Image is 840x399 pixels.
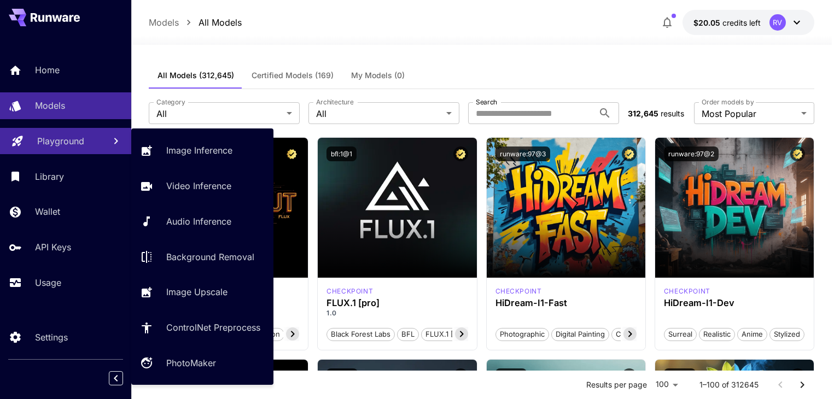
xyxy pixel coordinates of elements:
[316,97,353,107] label: Architecture
[166,250,254,263] p: Background Removal
[664,146,719,161] button: runware:97@2
[326,286,373,296] p: checkpoint
[131,173,273,199] a: Video Inference
[664,368,696,383] button: bfl:4@1
[166,144,232,157] p: Image Inference
[131,137,273,164] a: Image Inference
[790,146,805,161] button: Certified Model – Vetted for best performance and includes a commercial license.
[664,298,805,308] h3: HiDream-I1-Dev
[693,17,761,28] div: $20.05
[738,329,767,340] span: Anime
[769,14,786,31] div: RV
[664,286,710,296] p: checkpoint
[495,286,542,296] p: checkpoint
[284,146,299,161] button: Certified Model – Vetted for best performance and includes a commercial license.
[622,368,637,383] button: Certified Model – Vetted for best performance and includes a commercial license.
[702,97,754,107] label: Order models by
[166,215,231,228] p: Audio Inference
[664,286,710,296] div: HiDream Dev
[552,329,609,340] span: Digital Painting
[149,16,179,29] p: Models
[682,10,814,35] button: $20.05
[791,374,813,396] button: Go to next page
[628,109,658,118] span: 312,645
[326,286,373,296] div: fluxpro
[422,329,471,340] span: FLUX.1 [pro]
[35,99,65,112] p: Models
[109,371,123,385] button: Collapse sidebar
[351,71,405,80] span: My Models (0)
[496,329,549,340] span: Photographic
[622,146,637,161] button: Certified Model – Vetted for best performance and includes a commercial license.
[326,298,468,308] h3: FLUX.1 [pro]
[35,205,60,218] p: Wallet
[149,16,242,29] nav: breadcrumb
[156,97,185,107] label: Category
[131,279,273,306] a: Image Upscale
[35,331,68,344] p: Settings
[35,63,60,77] p: Home
[476,97,497,107] label: Search
[326,308,468,318] p: 1.0
[131,208,273,235] a: Audio Inference
[316,107,442,120] span: All
[131,314,273,341] a: ControlNet Preprocess
[284,368,299,383] button: Certified Model – Vetted for best performance and includes a commercial license.
[326,368,358,383] button: bfl:2@1
[699,329,734,340] span: Realistic
[35,276,61,289] p: Usage
[166,356,216,369] p: PhotoMaker
[495,286,542,296] div: HiDream Fast
[199,16,242,29] p: All Models
[664,329,696,340] span: Surreal
[117,368,131,388] div: Collapse sidebar
[722,18,761,27] span: credits left
[156,107,282,120] span: All
[398,329,418,340] span: BFL
[693,18,722,27] span: $20.05
[495,146,550,161] button: runware:97@3
[166,285,227,298] p: Image Upscale
[661,109,684,118] span: results
[326,146,357,161] button: bfl:1@1
[157,71,234,80] span: All Models (312,645)
[453,368,468,383] button: Certified Model – Vetted for best performance and includes a commercial license.
[166,179,231,192] p: Video Inference
[453,146,468,161] button: Certified Model – Vetted for best performance and includes a commercial license.
[131,243,273,270] a: Background Removal
[495,298,637,308] h3: HiDream-I1-Fast
[37,134,84,148] p: Playground
[327,329,394,340] span: Black Forest Labs
[702,107,797,120] span: Most Popular
[35,240,71,254] p: API Keys
[586,379,647,390] p: Results per page
[166,321,260,334] p: ControlNet Preprocess
[495,368,527,383] button: bfl:1@5
[790,368,805,383] button: Certified Model – Vetted for best performance and includes a commercial license.
[699,379,759,390] p: 1–100 of 312645
[252,71,334,80] span: Certified Models (169)
[35,170,64,183] p: Library
[131,350,273,377] a: PhotoMaker
[770,329,804,340] span: Stylized
[612,329,653,340] span: Cinematic
[651,377,682,392] div: 100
